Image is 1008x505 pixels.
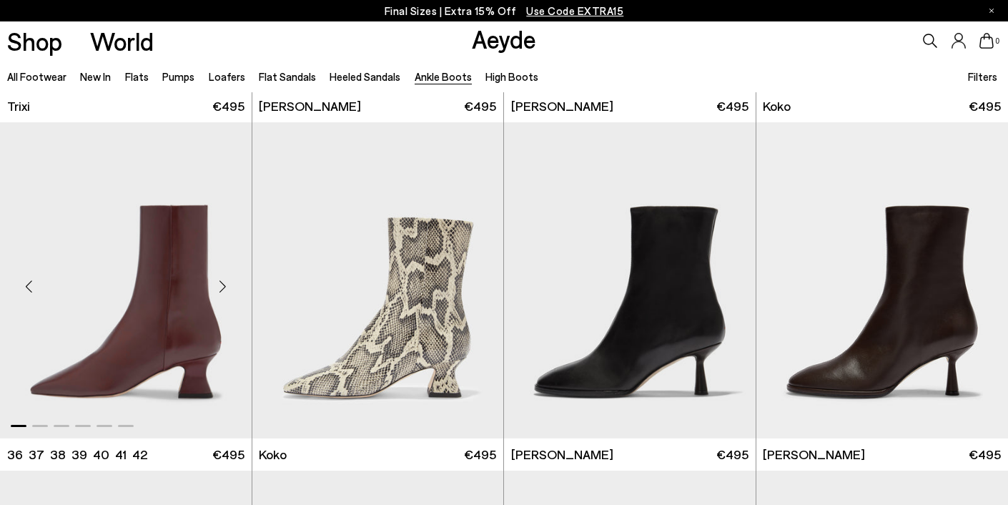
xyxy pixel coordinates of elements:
a: Flat Sandals [259,70,316,83]
a: Koko €495 [252,438,504,471]
div: 1 / 6 [504,122,756,438]
a: Heeled Sandals [330,70,400,83]
span: €495 [716,446,748,464]
a: All Footwear [7,70,66,83]
span: [PERSON_NAME] [511,446,613,464]
span: Trixi [7,97,30,115]
img: Koko Regal Heel Boots [252,122,504,438]
span: €495 [969,446,1001,464]
a: Flats [125,70,149,83]
div: Previous slide [7,265,50,308]
div: Next slide [202,265,244,308]
span: [PERSON_NAME] [763,446,865,464]
span: €495 [464,97,496,115]
li: 37 [29,446,44,464]
span: €495 [716,97,748,115]
img: Dorothy Soft Sock Boots [504,122,756,438]
a: Shop [7,29,62,54]
span: [PERSON_NAME] [511,97,613,115]
a: Pumps [162,70,194,83]
a: High Boots [485,70,538,83]
a: [PERSON_NAME] €495 [504,438,756,471]
li: 42 [132,446,147,464]
a: [PERSON_NAME] €495 [252,90,504,122]
a: 0 [979,33,994,49]
ul: variant [7,446,143,464]
a: Next slide Previous slide [504,122,756,438]
span: €495 [212,97,244,115]
span: Navigate to /collections/ss25-final-sizes [526,4,623,17]
span: Filters [968,70,997,83]
a: World [90,29,154,54]
li: 39 [71,446,87,464]
a: Ankle Boots [415,70,472,83]
span: 0 [994,37,1001,45]
span: €495 [212,446,244,464]
span: €495 [969,97,1001,115]
a: New In [80,70,111,83]
span: €495 [464,446,496,464]
li: 40 [93,446,109,464]
li: 38 [50,446,66,464]
a: Loafers [209,70,245,83]
a: [PERSON_NAME] €495 [504,90,756,122]
a: Aeyde [472,24,536,54]
span: Koko [259,446,287,464]
p: Final Sizes | Extra 15% Off [385,2,624,20]
li: 36 [7,446,23,464]
span: Koko [763,97,791,115]
span: [PERSON_NAME] [259,97,361,115]
li: 41 [115,446,127,464]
